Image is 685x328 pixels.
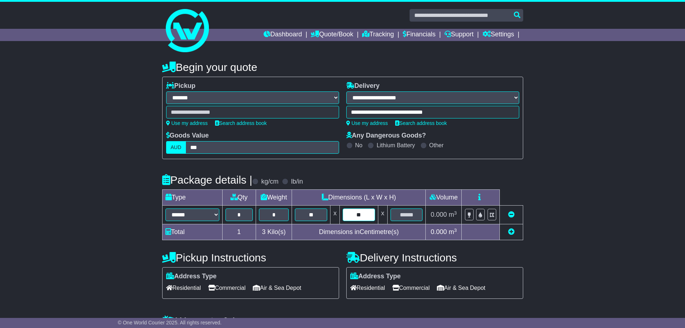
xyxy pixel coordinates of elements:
td: Dimensions in Centimetre(s) [292,224,426,240]
a: Search address book [215,120,267,126]
label: Pickup [166,82,196,90]
td: Kilo(s) [256,224,292,240]
sup: 3 [454,228,457,233]
td: Qty [222,190,256,206]
span: Commercial [208,282,246,293]
td: x [378,206,387,224]
h4: Pickup Instructions [162,252,339,264]
td: 1 [222,224,256,240]
span: m [449,228,457,235]
td: Dimensions (L x W x H) [292,190,426,206]
label: Lithium Battery [376,142,415,149]
a: Dashboard [264,29,302,41]
label: Other [429,142,444,149]
td: Volume [426,190,462,206]
span: Commercial [392,282,430,293]
a: Tracking [362,29,394,41]
label: AUD [166,141,186,154]
a: Financials [403,29,435,41]
span: Air & Sea Depot [437,282,485,293]
h4: Package details | [162,174,252,186]
span: Residential [350,282,385,293]
a: Quote/Book [311,29,353,41]
span: © One World Courier 2025. All rights reserved. [118,320,222,325]
a: Use my address [346,120,388,126]
td: Total [162,224,222,240]
a: Use my address [166,120,208,126]
span: Residential [166,282,201,293]
td: Weight [256,190,292,206]
span: 3 [262,228,265,235]
td: Type [162,190,222,206]
h4: Warranty & Insurance [162,315,523,327]
label: Address Type [166,273,217,280]
label: No [355,142,362,149]
label: Goods Value [166,132,209,140]
label: Address Type [350,273,401,280]
sup: 3 [454,210,457,216]
span: Air & Sea Depot [253,282,301,293]
span: m [449,211,457,218]
span: 0.000 [431,211,447,218]
h4: Begin your quote [162,61,523,73]
td: x [330,206,340,224]
a: Search address book [395,120,447,126]
span: 0.000 [431,228,447,235]
a: Settings [483,29,514,41]
label: lb/in [291,178,303,186]
label: kg/cm [261,178,278,186]
label: Delivery [346,82,380,90]
a: Add new item [508,228,515,235]
a: Remove this item [508,211,515,218]
label: Any Dangerous Goods? [346,132,426,140]
a: Support [444,29,474,41]
h4: Delivery Instructions [346,252,523,264]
